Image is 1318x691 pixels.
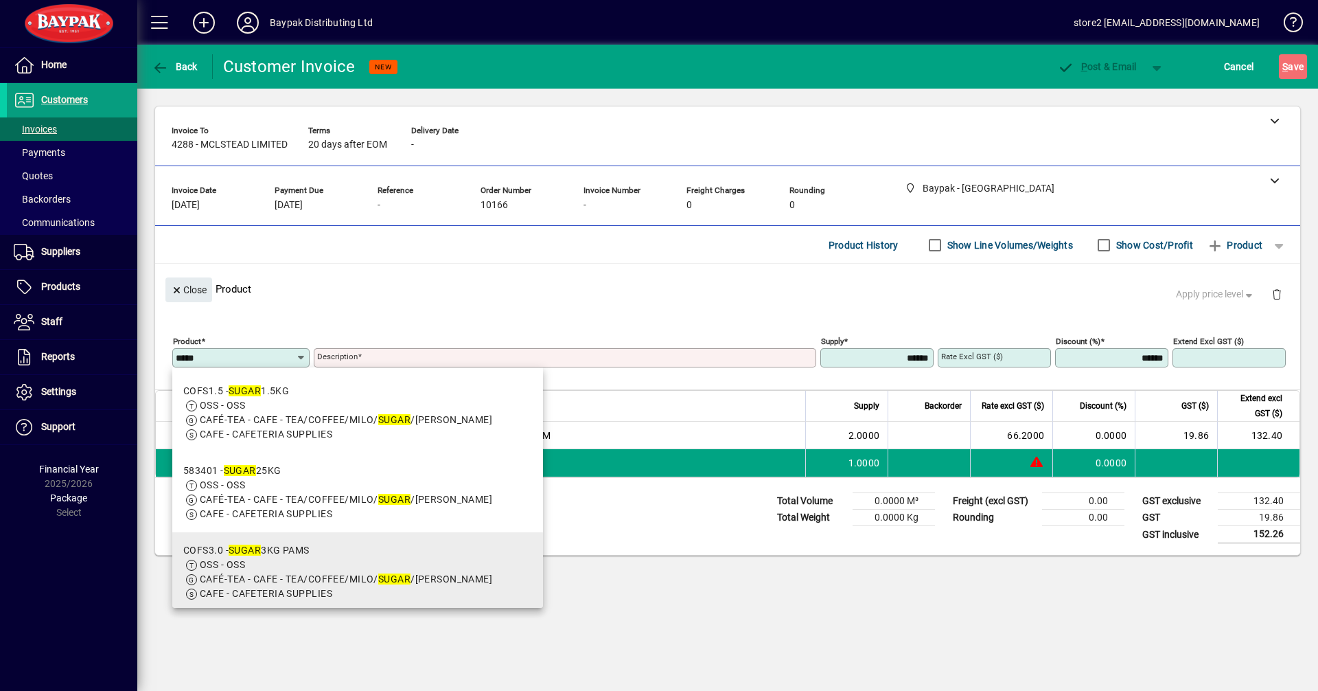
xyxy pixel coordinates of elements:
span: Back [152,61,198,72]
button: Add [182,10,226,35]
a: Backorders [7,188,137,211]
button: Cancel [1221,54,1258,79]
span: OSS - OSS [200,400,245,411]
a: Quotes [7,164,137,188]
span: Payments [14,147,65,158]
a: Invoices [7,117,137,141]
span: Close [171,279,207,302]
td: GST inclusive [1135,526,1218,543]
span: CAFE - CAFETERIA SUPPLIES [200,429,332,440]
div: Product [155,264,1300,314]
span: Backorder [925,398,962,414]
a: Reports [7,340,137,374]
a: Settings [7,375,137,409]
span: Reports [41,351,75,362]
span: OSS - OSS [200,479,245,490]
span: Invoices [14,124,57,135]
span: Quotes [14,170,53,181]
button: Back [148,54,201,79]
span: CAFÉ-TEA - CAFE - TEA/COFFEE/MILO/ /[PERSON_NAME] [200,494,492,505]
td: 19.86 [1218,510,1300,526]
a: Staff [7,305,137,339]
span: 1.0000 [848,456,880,470]
span: ave [1282,56,1304,78]
span: S [1282,61,1288,72]
span: CAFÉ-TEA - CAFE - TEA/COFFEE/MILO/ /[PERSON_NAME] [200,414,492,425]
td: 152.26 [1218,526,1300,543]
button: Delete [1260,277,1293,310]
span: P [1081,61,1087,72]
button: Close [165,277,212,302]
span: CAFE - CAFETERIA SUPPLIES [200,588,332,599]
a: Knowledge Base [1273,3,1301,47]
div: 583401 - 25KG [183,464,492,478]
span: Discount (%) [1080,398,1126,414]
div: COFS3.0 - 3KG PAMS [183,543,492,558]
span: Support [41,421,76,432]
td: GST [1135,510,1218,526]
span: ost & Email [1057,61,1137,72]
span: Suppliers [41,246,80,257]
span: CAFÉ-TEA - CAFE - TEA/COFFEE/MILO/ /[PERSON_NAME] [200,574,492,585]
td: 0.00 [1042,493,1124,510]
mat-error: Required [317,367,805,382]
a: Products [7,270,137,304]
mat-label: Extend excl GST ($) [1173,337,1244,346]
td: Total Volume [770,493,853,510]
em: SUGAR [378,574,411,585]
button: Profile [226,10,270,35]
span: CAFE - CAFETERIA SUPPLIES [200,508,332,519]
span: Extend excl GST ($) [1226,391,1282,421]
mat-label: Rate excl GST ($) [941,352,1003,361]
span: 0 [686,200,692,211]
mat-option: COFS3.0 - SUGAR 3KG PAMS [172,532,543,612]
span: Products [41,281,80,292]
mat-label: Supply [821,337,844,346]
span: Apply price level [1176,287,1256,302]
span: [DATE] [172,200,200,211]
span: 4288 - MCLSTEAD LIMITED [172,139,288,150]
td: 0.0000 Kg [853,510,935,526]
div: 66.2000 [979,429,1044,442]
a: Payments [7,141,137,164]
span: Home [41,59,67,70]
td: 0.0000 [1052,449,1135,477]
td: GST exclusive [1135,493,1218,510]
app-page-header-button: Close [162,283,216,295]
span: Staff [41,316,62,327]
span: 20 days after EOM [308,139,387,150]
a: Communications [7,211,137,234]
a: Suppliers [7,235,137,269]
span: Customers [41,94,88,105]
app-page-header-button: Back [137,54,213,79]
div: Baypak Distributing Ltd [270,12,373,34]
app-page-header-button: Delete [1260,288,1293,300]
em: SUGAR [229,385,261,396]
span: - [411,139,414,150]
span: 0 [789,200,795,211]
span: Settings [41,386,76,397]
a: Home [7,48,137,82]
span: NEW [375,63,392,71]
em: SUGAR [229,545,261,556]
span: Communications [14,217,95,228]
button: Save [1279,54,1307,79]
span: - [583,200,586,211]
div: store2 [EMAIL_ADDRESS][DOMAIN_NAME] [1074,12,1260,34]
span: Financial Year [39,464,99,475]
mat-option: COFS1.5 - SUGAR 1.5KG [172,373,543,453]
td: 0.0000 [1052,422,1135,449]
span: 10166 [481,200,508,211]
td: 19.86 [1135,422,1217,449]
div: COFS1.5 - 1.5KG [183,384,492,398]
span: Cancel [1224,56,1254,78]
span: Backorders [14,194,71,205]
button: Post & Email [1050,54,1144,79]
mat-label: Product [173,337,201,346]
em: SUGAR [224,465,256,476]
td: 132.40 [1217,422,1299,449]
td: Rounding [946,510,1042,526]
span: [DATE] [275,200,303,211]
button: Product History [823,233,904,258]
em: SUGAR [378,494,411,505]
